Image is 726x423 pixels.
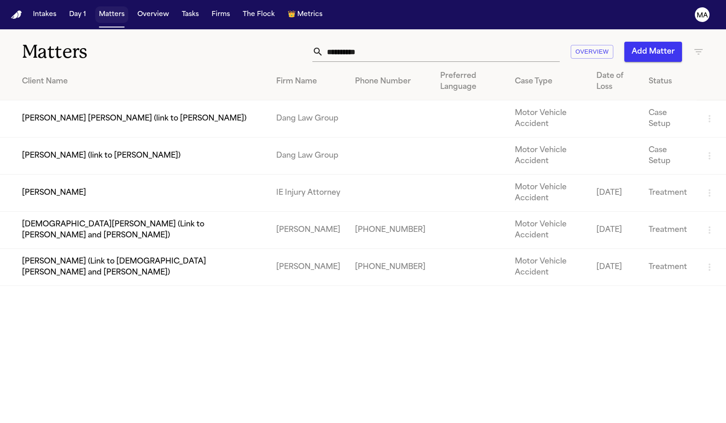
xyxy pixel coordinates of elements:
[95,6,128,23] button: Matters
[641,212,697,249] td: Treatment
[66,6,90,23] button: Day 1
[571,45,613,59] button: Overview
[515,76,582,87] div: Case Type
[208,6,234,23] button: Firms
[348,212,433,249] td: [PHONE_NUMBER]
[589,249,641,286] td: [DATE]
[508,137,589,175] td: Motor Vehicle Accident
[508,212,589,249] td: Motor Vehicle Accident
[269,175,348,212] td: IE Injury Attorney
[508,249,589,286] td: Motor Vehicle Accident
[11,11,22,19] a: Home
[239,6,278,23] button: The Flock
[178,6,202,23] button: Tasks
[649,76,689,87] div: Status
[641,249,697,286] td: Treatment
[589,212,641,249] td: [DATE]
[508,100,589,137] td: Motor Vehicle Accident
[22,40,214,63] h1: Matters
[269,137,348,175] td: Dang Law Group
[134,6,173,23] button: Overview
[11,11,22,19] img: Finch Logo
[596,71,634,93] div: Date of Loss
[269,249,348,286] td: [PERSON_NAME]
[348,249,433,286] td: [PHONE_NUMBER]
[624,42,682,62] button: Add Matter
[641,100,697,137] td: Case Setup
[22,76,262,87] div: Client Name
[276,76,340,87] div: Firm Name
[641,137,697,175] td: Case Setup
[269,100,348,137] td: Dang Law Group
[355,76,426,87] div: Phone Number
[440,71,500,93] div: Preferred Language
[508,175,589,212] td: Motor Vehicle Accident
[589,175,641,212] td: [DATE]
[269,212,348,249] td: [PERSON_NAME]
[641,175,697,212] td: Treatment
[29,6,60,23] button: Intakes
[284,6,326,23] button: crownMetrics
